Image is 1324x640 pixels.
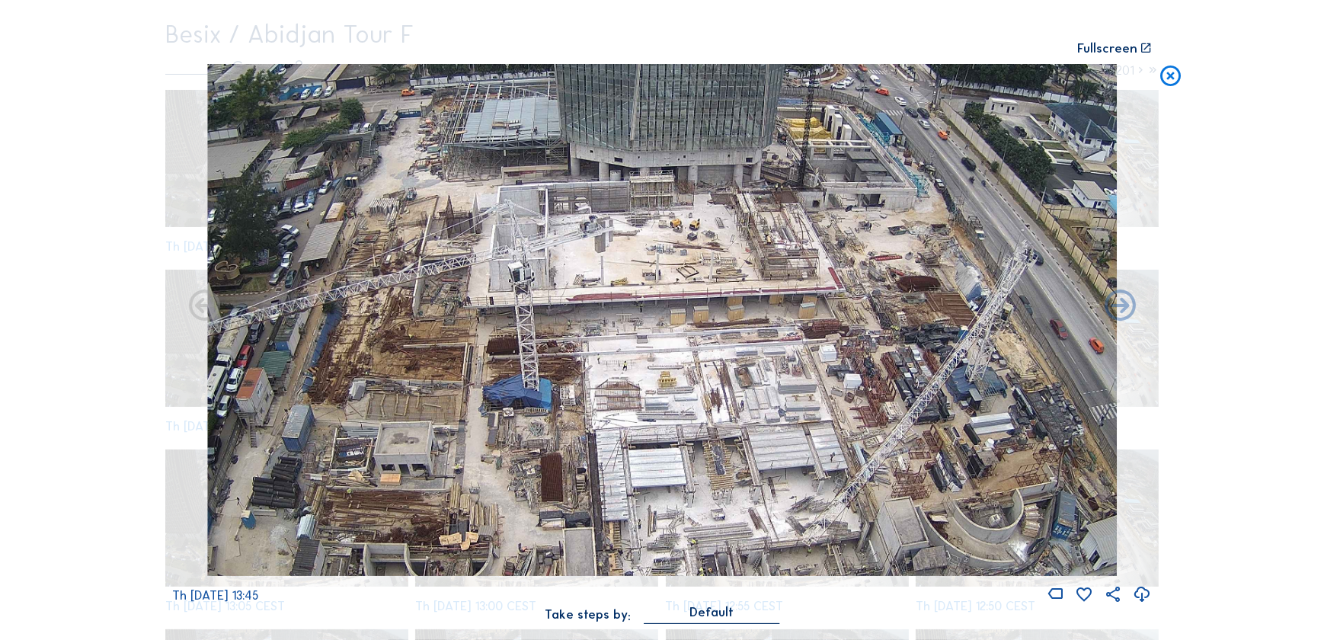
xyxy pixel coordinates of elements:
i: Forward [186,288,223,325]
span: Th [DATE] 13:45 [172,587,258,603]
img: Image [207,64,1118,576]
div: Fullscreen [1077,42,1137,54]
div: Default [689,605,734,619]
i: Back [1102,288,1139,325]
div: Take steps by: [545,608,631,620]
div: Default [644,605,779,623]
